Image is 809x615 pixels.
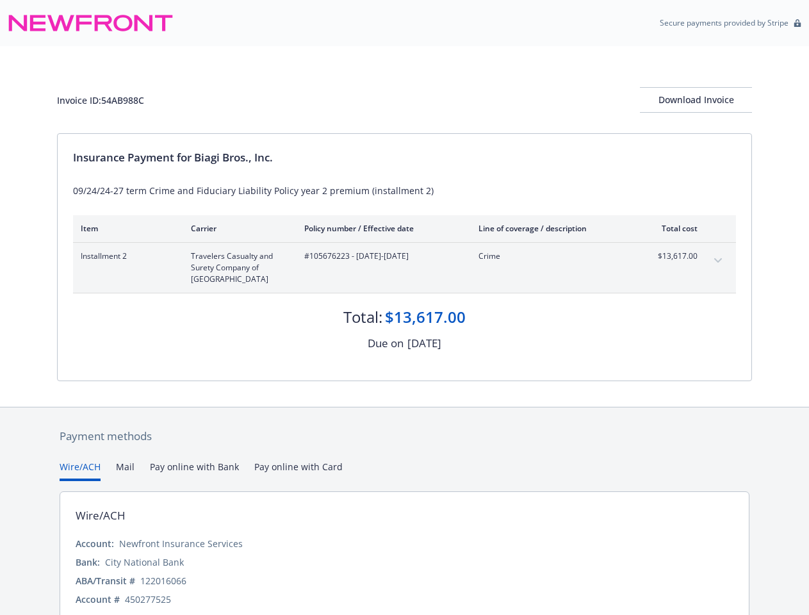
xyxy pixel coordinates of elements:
button: Mail [116,460,135,481]
div: Item [81,223,170,234]
button: Wire/ACH [60,460,101,481]
div: Insurance Payment for Biagi Bros., Inc. [73,149,736,166]
button: Pay online with Card [254,460,343,481]
span: Travelers Casualty and Surety Company of [GEOGRAPHIC_DATA] [191,250,284,285]
button: Pay online with Bank [150,460,239,481]
div: Invoice ID: 54AB988C [57,94,144,107]
div: Policy number / Effective date [304,223,458,234]
div: Wire/ACH [76,507,126,524]
div: $13,617.00 [385,306,466,328]
div: Account # [76,593,120,606]
div: Installment 2Travelers Casualty and Surety Company of [GEOGRAPHIC_DATA]#105676223 - [DATE]-[DATE]... [73,243,736,293]
button: expand content [708,250,728,271]
div: Line of coverage / description [478,223,629,234]
div: Payment methods [60,428,749,445]
div: Carrier [191,223,284,234]
div: Total cost [650,223,698,234]
div: Newfront Insurance Services [119,537,243,550]
div: Total: [343,306,382,328]
div: City National Bank [105,555,184,569]
div: Download Invoice [640,88,752,112]
p: Secure payments provided by Stripe [660,17,789,28]
span: Installment 2 [81,250,170,262]
div: 122016066 [140,574,186,587]
div: [DATE] [407,335,441,352]
div: Due on [368,335,404,352]
div: 09/24/24-27 term Crime and Fiduciary Liability Policy year 2 premium (installment 2) [73,184,736,197]
span: Crime [478,250,629,262]
div: Account: [76,537,114,550]
span: $13,617.00 [650,250,698,262]
div: ABA/Transit # [76,574,135,587]
button: Download Invoice [640,87,752,113]
div: 450277525 [125,593,171,606]
span: #105676223 - [DATE]-[DATE] [304,250,458,262]
div: Bank: [76,555,100,569]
